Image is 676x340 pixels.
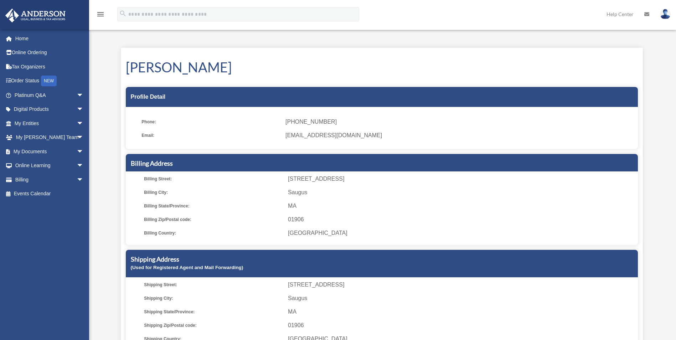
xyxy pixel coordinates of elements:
[288,280,635,290] span: [STREET_ADDRESS]
[288,187,635,197] span: Saugus
[288,215,635,225] span: 01906
[144,187,283,197] span: Billing City:
[126,87,638,107] div: Profile Detail
[144,215,283,225] span: Billing Zip/Postal code:
[141,117,280,127] span: Phone:
[144,320,283,330] span: Shipping Zip/Postal code:
[119,10,127,17] i: search
[144,174,283,184] span: Billing Street:
[288,228,635,238] span: [GEOGRAPHIC_DATA]
[131,255,633,264] h5: Shipping Address
[288,201,635,211] span: MA
[131,265,243,270] small: (Used for Registered Agent and Mail Forwarding)
[77,130,91,145] span: arrow_drop_down
[5,46,94,60] a: Online Ordering
[96,10,105,19] i: menu
[288,174,635,184] span: [STREET_ADDRESS]
[5,172,94,187] a: Billingarrow_drop_down
[77,88,91,103] span: arrow_drop_down
[144,307,283,317] span: Shipping State/Province:
[288,307,635,317] span: MA
[5,159,94,173] a: Online Learningarrow_drop_down
[144,280,283,290] span: Shipping Street:
[77,144,91,159] span: arrow_drop_down
[77,102,91,117] span: arrow_drop_down
[660,9,671,19] img: User Pic
[96,12,105,19] a: menu
[144,293,283,303] span: Shipping City:
[141,130,280,140] span: Email:
[77,159,91,173] span: arrow_drop_down
[77,116,91,131] span: arrow_drop_down
[5,31,94,46] a: Home
[5,130,94,145] a: My [PERSON_NAME] Teamarrow_drop_down
[5,88,94,102] a: Platinum Q&Aarrow_drop_down
[5,116,94,130] a: My Entitiesarrow_drop_down
[3,9,68,22] img: Anderson Advisors Platinum Portal
[126,58,638,77] h1: [PERSON_NAME]
[5,102,94,117] a: Digital Productsarrow_drop_down
[285,130,633,140] span: [EMAIL_ADDRESS][DOMAIN_NAME]
[288,320,635,330] span: 01906
[144,201,283,211] span: Billing State/Province:
[41,76,57,86] div: NEW
[77,172,91,187] span: arrow_drop_down
[288,293,635,303] span: Saugus
[144,228,283,238] span: Billing Country:
[131,159,633,168] h5: Billing Address
[5,187,94,201] a: Events Calendar
[5,144,94,159] a: My Documentsarrow_drop_down
[285,117,633,127] span: [PHONE_NUMBER]
[5,74,94,88] a: Order StatusNEW
[5,60,94,74] a: Tax Organizers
